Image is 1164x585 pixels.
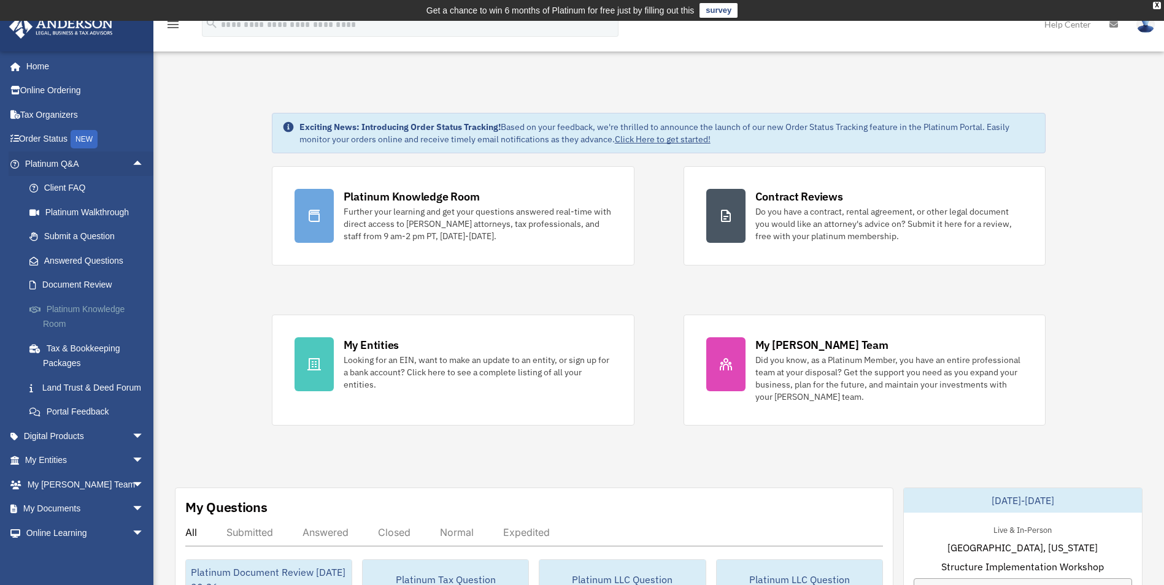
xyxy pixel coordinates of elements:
i: search [205,17,218,30]
a: My [PERSON_NAME] Teamarrow_drop_down [9,472,163,497]
div: My [PERSON_NAME] Team [755,337,888,353]
strong: Exciting News: Introducing Order Status Tracking! [299,121,501,132]
div: Get a chance to win 6 months of Platinum for free just by filling out this [426,3,695,18]
span: arrow_drop_down [132,448,156,473]
div: close [1153,2,1161,9]
div: Answered [303,526,349,538]
div: Normal [440,526,474,538]
span: arrow_drop_up [132,151,156,177]
a: Click Here to get started! [615,134,711,145]
div: My Questions [185,498,268,516]
a: Online Ordering [9,78,163,103]
a: survey [700,3,738,18]
div: Contract Reviews [755,189,843,204]
div: All [185,526,197,538]
a: Online Learningarrow_drop_down [9,521,163,545]
a: Submit a Question [17,224,163,249]
span: Structure Implementation Workshop [941,559,1104,574]
a: Document Review [17,273,163,297]
div: Based on your feedback, we're thrilled to announce the launch of our new Order Status Tracking fe... [299,121,1036,145]
a: Contract Reviews Do you have a contract, rental agreement, or other legal document you would like... [684,166,1046,266]
a: Client FAQ [17,176,163,201]
div: Live & In-Person [984,522,1062,535]
a: My Documentsarrow_drop_down [9,497,163,521]
span: [GEOGRAPHIC_DATA], [US_STATE] [947,540,1098,555]
div: Expedited [503,526,550,538]
img: User Pic [1136,15,1155,33]
a: Home [9,54,156,78]
img: Anderson Advisors Platinum Portal [6,15,117,39]
span: arrow_drop_down [132,521,156,546]
div: Submitted [226,526,273,538]
a: My [PERSON_NAME] Team Did you know, as a Platinum Member, you have an entire professional team at... [684,315,1046,426]
a: Tax & Bookkeeping Packages [17,336,163,375]
div: Did you know, as a Platinum Member, you have an entire professional team at your disposal? Get th... [755,354,1023,403]
span: arrow_drop_down [132,424,156,449]
a: Land Trust & Deed Forum [17,375,163,400]
div: Looking for an EIN, want to make an update to an entity, or sign up for a bank account? Click her... [344,354,612,391]
a: Platinum Knowledge Room Further your learning and get your questions answered real-time with dire... [272,166,634,266]
a: My Entitiesarrow_drop_down [9,448,163,473]
div: Platinum Knowledge Room [344,189,480,204]
div: Do you have a contract, rental agreement, or other legal document you would like an attorney's ad... [755,205,1023,242]
a: Platinum Q&Aarrow_drop_up [9,151,163,176]
div: [DATE]-[DATE] [904,488,1142,513]
a: Portal Feedback [17,400,163,424]
div: My Entities [344,337,399,353]
i: menu [166,17,180,32]
a: Answered Questions [17,248,163,273]
div: Closed [378,526,410,538]
a: Platinum Knowledge Room [17,297,163,336]
a: Order StatusNEW [9,127,163,152]
span: arrow_drop_down [132,497,156,522]
a: Platinum Walkthrough [17,200,163,224]
span: arrow_drop_down [132,472,156,497]
div: NEW [71,130,98,148]
a: menu [166,21,180,32]
a: My Entities Looking for an EIN, want to make an update to an entity, or sign up for a bank accoun... [272,315,634,426]
a: Digital Productsarrow_drop_down [9,424,163,448]
div: Further your learning and get your questions answered real-time with direct access to [PERSON_NAM... [344,205,612,242]
a: Tax Organizers [9,102,163,127]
